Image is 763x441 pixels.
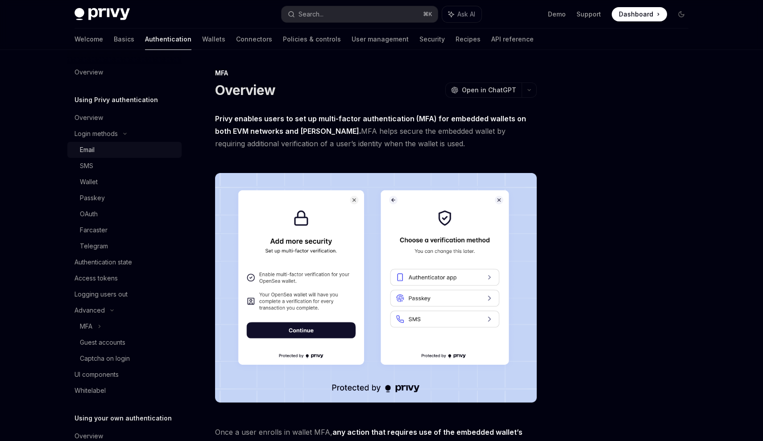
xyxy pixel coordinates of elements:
a: Policies & controls [283,29,341,50]
span: Dashboard [619,10,653,19]
div: UI components [75,369,119,380]
span: MFA helps secure the embedded wallet by requiring additional verification of a user’s identity wh... [215,112,537,150]
a: Access tokens [67,270,182,286]
a: Dashboard [612,7,667,21]
a: Security [419,29,445,50]
a: Basics [114,29,134,50]
div: Logging users out [75,289,128,300]
a: Logging users out [67,286,182,302]
span: Open in ChatGPT [462,86,516,95]
div: Overview [75,67,103,78]
button: Toggle dark mode [674,7,688,21]
div: Login methods [75,128,118,139]
div: Search... [299,9,323,20]
span: Ask AI [457,10,475,19]
button: Open in ChatGPT [445,82,522,98]
div: Passkey [80,193,105,203]
img: dark logo [75,8,130,21]
div: Access tokens [75,273,118,284]
a: OAuth [67,206,182,222]
span: ⌘ K [423,11,432,18]
h5: Using your own authentication [75,413,172,424]
h5: Using Privy authentication [75,95,158,105]
a: Telegram [67,238,182,254]
div: Email [80,144,95,155]
div: Telegram [80,241,108,251]
button: Ask AI [442,6,481,22]
a: Captcha on login [67,350,182,367]
a: Wallet [67,174,182,190]
div: Advanced [75,305,105,316]
div: Whitelabel [75,385,106,396]
div: Wallet [80,177,98,187]
a: Overview [67,64,182,80]
a: Support [576,10,601,19]
a: UI components [67,367,182,383]
a: Demo [548,10,566,19]
a: Email [67,142,182,158]
a: Overview [67,110,182,126]
div: Captcha on login [80,353,130,364]
div: Overview [75,112,103,123]
a: API reference [491,29,534,50]
a: Welcome [75,29,103,50]
div: SMS [80,161,93,171]
h1: Overview [215,82,275,98]
strong: Privy enables users to set up multi-factor authentication (MFA) for embedded wallets on both EVM ... [215,114,526,136]
div: Authentication state [75,257,132,268]
div: OAuth [80,209,98,219]
a: Wallets [202,29,225,50]
a: Recipes [456,29,481,50]
a: SMS [67,158,182,174]
div: Farcaster [80,225,108,235]
div: MFA [215,69,537,78]
a: Whitelabel [67,383,182,399]
a: Authentication state [67,254,182,270]
a: Guest accounts [67,334,182,350]
a: Farcaster [67,222,182,238]
a: Authentication [145,29,191,50]
img: images/MFA.png [215,173,537,403]
div: Guest accounts [80,337,125,348]
a: User management [352,29,409,50]
button: Search...⌘K [282,6,438,22]
a: Connectors [236,29,272,50]
div: MFA [80,321,92,332]
a: Passkey [67,190,182,206]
